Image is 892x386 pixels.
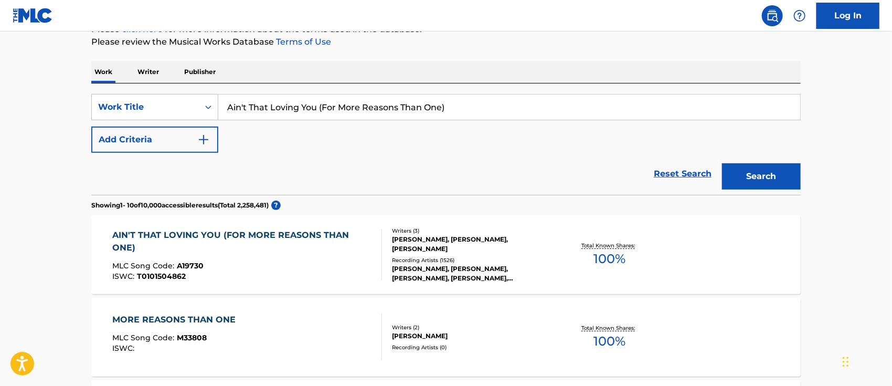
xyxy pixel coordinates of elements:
span: 100 % [593,249,625,268]
div: MORE REASONS THAN ONE [113,314,241,326]
img: help [793,9,806,22]
img: search [766,9,779,22]
div: Help [789,5,810,26]
div: Writers ( 3 ) [392,227,550,235]
button: Add Criteria [91,127,218,153]
a: Public Search [762,5,783,26]
span: MLC Song Code : [113,261,177,270]
img: 9d2ae6d4665cec9f34b9.svg [197,133,210,146]
p: Total Known Shares: [581,242,638,249]
p: Showing 1 - 10 of 10,000 accessible results (Total 2,258,481 ) [91,201,269,210]
a: Log In [816,3,879,29]
a: Terms of Use [274,37,331,47]
span: A19730 [177,261,204,270]
div: Drag [843,346,849,378]
div: [PERSON_NAME], [PERSON_NAME], [PERSON_NAME] [392,235,550,254]
div: Writers ( 2 ) [392,324,550,331]
a: Reset Search [649,162,717,185]
img: MLC Logo [13,8,53,23]
span: M33808 [177,333,207,342]
form: Search Form [91,94,801,195]
p: Publisher [181,61,219,83]
a: AIN'T THAT LOVING YOU (FOR MORE REASONS THAN ONE)MLC Song Code:A19730ISWC:T0101504862Writers (3)[... [91,215,801,294]
span: ISWC : [113,272,137,281]
div: Recording Artists ( 0 ) [392,343,550,351]
button: Search [722,163,801,190]
span: MLC Song Code : [113,333,177,342]
iframe: Chat Widget [840,336,892,386]
p: Please review the Musical Works Database [91,36,801,48]
div: Recording Artists ( 1526 ) [392,256,550,264]
div: Work Title [98,101,193,113]
div: AIN'T THAT LOVING YOU (FOR MORE REASONS THAN ONE) [113,229,374,254]
p: Work [91,61,115,83]
span: ISWC : [113,343,137,353]
span: 100 % [593,332,625,351]
span: ? [271,201,281,210]
div: [PERSON_NAME], [PERSON_NAME], [PERSON_NAME], [PERSON_NAME], [PERSON_NAME] [392,264,550,283]
a: MORE REASONS THAN ONEMLC Song Code:M33808ISWC:Writers (2)[PERSON_NAME]Recording Artists (0)Total ... [91,298,801,377]
p: Total Known Shares: [581,324,638,332]
span: T0101504862 [137,272,186,281]
div: [PERSON_NAME] [392,331,550,341]
p: Writer [134,61,162,83]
